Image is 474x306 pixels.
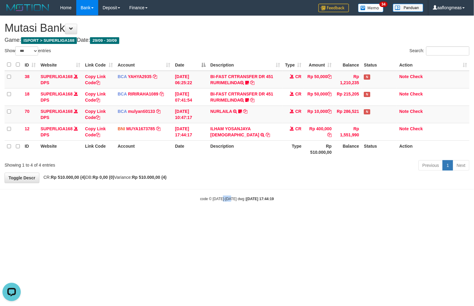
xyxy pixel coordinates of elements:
img: Feedback.jpg [318,4,349,12]
th: Type [283,140,304,158]
strong: Rp 0,00 (0) [93,175,114,180]
a: mulyanti0133 [128,109,155,114]
th: Date: activate to sort column descending [173,59,208,71]
td: Rp 50,000 [304,88,334,106]
th: Balance [334,140,361,158]
th: Account: activate to sort column ascending [115,59,173,71]
a: 1 [443,160,453,171]
span: Has Note [364,74,370,80]
h1: Mutasi Bank [5,22,469,34]
th: Action: activate to sort column ascending [397,59,469,71]
th: Website: activate to sort column ascending [38,59,83,71]
th: Link Code: activate to sort column ascending [83,59,115,71]
strong: [DATE] 17:44:19 [246,197,274,201]
a: Copy Rp 400,000 to clipboard [327,132,332,137]
a: Note [399,109,409,114]
td: Rp 1,551,990 [334,123,361,140]
th: Status [361,140,397,158]
strong: Rp 510.000,00 (4) [51,175,86,180]
span: 18 [25,92,30,96]
th: Description: activate to sort column ascending [208,59,283,71]
a: Toggle Descr [5,173,39,183]
small: code © [DATE]-[DATE] dwg | [200,197,274,201]
img: panduan.png [393,4,423,12]
td: DPS [38,88,83,106]
span: 29/09 - 30/09 [90,37,119,44]
td: [DATE] 07:41:54 [173,88,208,106]
th: Status [361,59,397,71]
span: 34 [379,2,388,7]
td: Rp 286,521 [334,106,361,123]
td: Rp 400,000 [304,123,334,140]
span: 12 [25,126,30,131]
img: MOTION_logo.png [5,3,51,12]
span: BCA [118,109,127,114]
th: Link Code [83,140,115,158]
a: Copy YAHYA2935 to clipboard [153,74,157,79]
th: Rp 510.000,00 [304,140,334,158]
td: [DATE] 17:44:17 [173,123,208,140]
a: Copy MUYA1673785 to clipboard [156,126,160,131]
span: 38 [25,74,30,79]
a: SUPERLIGA168 [41,92,73,96]
label: Search: [410,46,469,56]
span: 70 [25,109,30,114]
a: Copy Link Code [85,74,106,85]
a: Check [410,126,423,131]
th: Balance [334,59,361,71]
td: Rp 50,000 [304,71,334,88]
a: Copy Link Code [85,126,106,137]
td: DPS [38,106,83,123]
span: BCA [118,74,127,79]
a: MUYA1673785 [126,126,155,131]
span: CR [295,92,301,96]
th: Date [173,140,208,158]
span: CR [295,109,301,114]
span: ISPORT > SUPERLIGA168 [21,37,77,44]
a: Next [453,160,469,171]
a: Check [410,109,423,114]
td: [DATE] 06:25:22 [173,71,208,88]
input: Search: [426,46,469,56]
a: ILHAM YOSANJAYA [DEMOGRAPHIC_DATA] [210,126,259,137]
label: Show entries [5,46,51,56]
button: Open LiveChat chat widget [2,2,21,21]
a: Copy Rp 50,000 to clipboard [327,92,332,96]
a: Copy BI-FAST CRTRANSFER DR 451 RURIMELINDA to clipboard [250,80,254,85]
td: Rp 215,205 [334,88,361,106]
span: BCA [118,92,127,96]
th: Type: activate to sort column ascending [283,59,304,71]
td: DPS [38,123,83,140]
span: Has Note [364,109,370,114]
th: Website [38,140,83,158]
a: Note [399,74,409,79]
a: Check [410,74,423,79]
h4: Game: Date: [5,37,469,43]
td: Rp 1,210,235 [334,71,361,88]
span: CR [295,74,301,79]
a: Copy Rp 50,000 to clipboard [327,74,332,79]
td: BI-FAST CRTRANSFER DR 451 RURIMELINDA [208,71,283,88]
a: Copy ILHAM YOSANJAYA MUSLIM to clipboard [266,132,270,137]
td: DPS [38,71,83,88]
span: BNI [118,126,125,131]
a: Check [410,92,423,96]
a: Copy BI-FAST CRTRANSFER DR 451 RURIMELINDA to clipboard [250,98,254,103]
td: [DATE] 10:47:17 [173,106,208,123]
th: Action [397,140,469,158]
span: CR [295,126,301,131]
td: Rp 10,000 [304,106,334,123]
a: Copy RIRIRAHA1089 to clipboard [160,92,164,96]
a: YAHYA2935 [128,74,152,79]
a: SUPERLIGA168 [41,126,73,131]
strong: Rp 510.000,00 (4) [132,175,167,180]
th: ID [22,140,38,158]
span: Has Note [364,92,370,97]
a: Copy Link Code [85,109,106,120]
th: ID: activate to sort column ascending [22,59,38,71]
a: Copy Link Code [85,92,106,103]
span: CR: DB: Variance: [41,175,167,180]
img: Button%20Memo.svg [358,4,384,12]
a: Copy mulyanti0133 to clipboard [156,109,160,114]
th: Description [208,140,283,158]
